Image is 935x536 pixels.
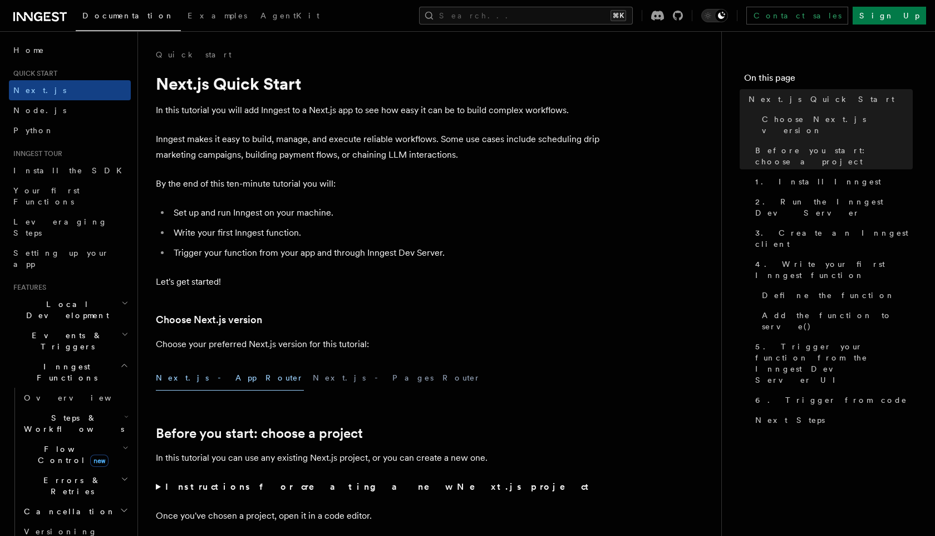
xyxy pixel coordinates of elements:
span: Home [13,45,45,56]
a: Contact sales [746,7,848,25]
a: Choose Next.js version [757,109,913,140]
span: Leveraging Steps [13,217,107,237]
span: Next Steps [755,415,825,426]
button: Local Development [9,294,131,325]
a: Define the function [757,285,913,305]
button: Cancellation [19,501,131,522]
span: Choose Next.js version [762,114,913,136]
span: Next.js Quick Start [749,94,894,105]
span: Documentation [82,11,174,20]
span: 4. Write your first Inngest function [755,259,913,281]
span: Setting up your app [13,248,109,269]
a: 6. Trigger from code [751,390,913,410]
span: Define the function [762,290,895,301]
span: Python [13,126,54,135]
span: 1. Install Inngest [755,176,881,187]
span: Next.js [13,86,66,95]
button: Events & Triggers [9,325,131,357]
a: Next.js Quick Start [744,89,913,109]
p: By the end of this ten-minute tutorial you will: [156,176,601,192]
a: Next.js [9,80,131,100]
strong: Instructions for creating a new Next.js project [165,481,593,492]
li: Write your first Inngest function. [170,225,601,241]
p: In this tutorial you can use any existing Next.js project, or you can create a new one. [156,450,601,466]
li: Set up and run Inngest on your machine. [170,205,601,221]
span: Overview [24,393,139,402]
p: Once you've chosen a project, open it in a code editor. [156,508,601,524]
span: 6. Trigger from code [755,394,907,406]
span: Before you start: choose a project [755,145,913,167]
p: Let's get started! [156,274,601,290]
span: Node.js [13,106,66,115]
span: 3. Create an Inngest client [755,227,913,250]
h1: Next.js Quick Start [156,74,601,94]
span: Local Development [9,299,121,321]
a: Next Steps [751,410,913,430]
span: Inngest tour [9,149,62,158]
span: Flow Control [19,444,122,466]
a: AgentKit [254,3,326,30]
h4: On this page [744,71,913,89]
a: 3. Create an Inngest client [751,223,913,254]
span: Install the SDK [13,166,129,175]
a: Examples [181,3,254,30]
span: 5. Trigger your function from the Inngest Dev Server UI [755,341,913,386]
span: Features [9,283,46,292]
button: Next.js - App Router [156,366,304,391]
button: Search...⌘K [419,7,633,25]
button: Steps & Workflows [19,408,131,439]
a: Overview [19,388,131,408]
li: Trigger your function from your app and through Inngest Dev Server. [170,245,601,261]
span: Add the function to serve() [762,310,913,332]
span: Events & Triggers [9,330,121,352]
a: 2. Run the Inngest Dev Server [751,192,913,223]
a: Python [9,120,131,140]
span: Your first Functions [13,186,80,206]
a: Add the function to serve() [757,305,913,337]
a: 5. Trigger your function from the Inngest Dev Server UI [751,337,913,390]
span: Versioning [24,527,97,536]
a: Node.js [9,100,131,120]
kbd: ⌘K [611,10,626,21]
button: Toggle dark mode [701,9,728,22]
a: Install the SDK [9,160,131,181]
span: Errors & Retries [19,475,121,497]
summary: Instructions for creating a new Next.js project [156,479,601,495]
span: Steps & Workflows [19,412,124,435]
a: 4. Write your first Inngest function [751,254,913,285]
span: AgentKit [260,11,319,20]
button: Errors & Retries [19,470,131,501]
span: Quick start [9,69,57,78]
span: 2. Run the Inngest Dev Server [755,196,913,218]
span: Cancellation [19,506,116,517]
button: Flow Controlnew [19,439,131,470]
button: Inngest Functions [9,357,131,388]
a: Home [9,40,131,60]
span: new [90,455,109,467]
a: Quick start [156,49,232,60]
a: Your first Functions [9,181,131,212]
a: Setting up your app [9,243,131,274]
a: Choose Next.js version [156,312,262,328]
span: Inngest Functions [9,361,120,383]
a: 1. Install Inngest [751,172,913,192]
a: Before you start: choose a project [156,426,363,441]
p: Choose your preferred Next.js version for this tutorial: [156,337,601,352]
a: Sign Up [853,7,926,25]
a: Before you start: choose a project [751,140,913,172]
p: In this tutorial you will add Inngest to a Next.js app to see how easy it can be to build complex... [156,103,601,118]
button: Next.js - Pages Router [313,366,481,391]
p: Inngest makes it easy to build, manage, and execute reliable workflows. Some use cases include sc... [156,131,601,163]
span: Examples [188,11,247,20]
a: Documentation [76,3,181,31]
a: Leveraging Steps [9,212,131,243]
